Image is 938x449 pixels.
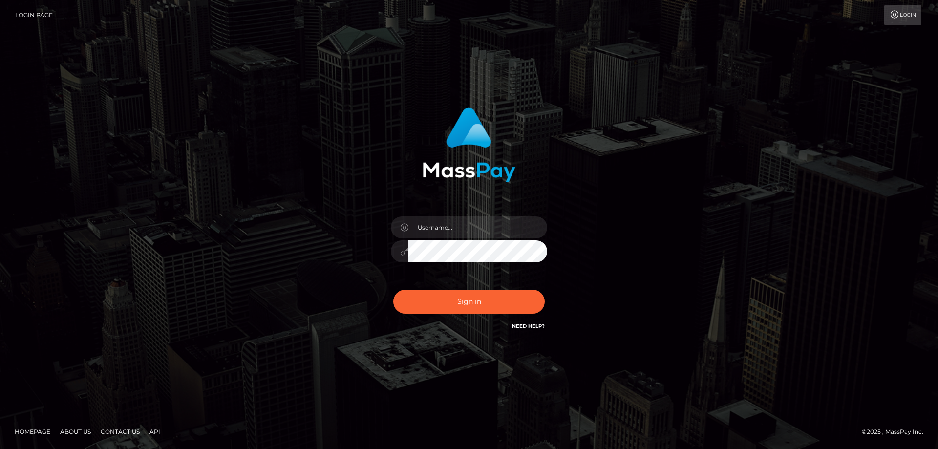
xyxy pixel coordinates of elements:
[56,424,95,439] a: About Us
[423,107,515,182] img: MassPay Login
[512,323,545,329] a: Need Help?
[393,290,545,314] button: Sign in
[15,5,53,25] a: Login Page
[862,427,931,437] div: © 2025 , MassPay Inc.
[97,424,144,439] a: Contact Us
[884,5,921,25] a: Login
[408,216,547,238] input: Username...
[146,424,164,439] a: API
[11,424,54,439] a: Homepage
